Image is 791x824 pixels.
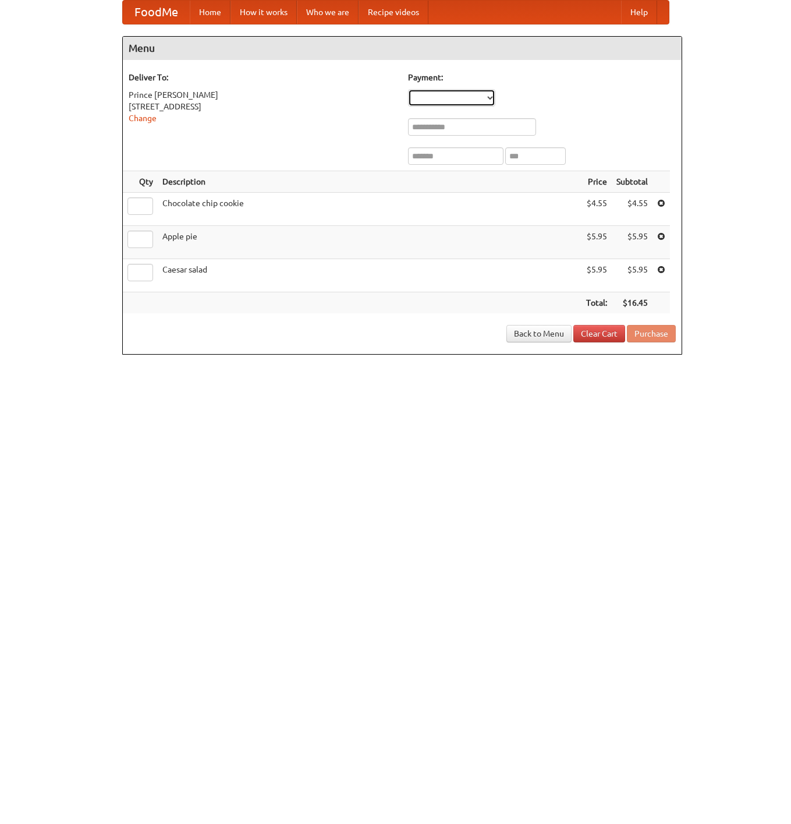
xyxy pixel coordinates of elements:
th: Subtotal [612,171,652,193]
td: Apple pie [158,226,581,259]
td: $4.55 [612,193,652,226]
a: Who we are [297,1,359,24]
h4: Menu [123,37,682,60]
th: Price [581,171,612,193]
a: Home [190,1,230,24]
a: How it works [230,1,297,24]
a: Recipe videos [359,1,428,24]
td: $5.95 [581,259,612,292]
a: FoodMe [123,1,190,24]
h5: Deliver To: [129,72,396,83]
td: $4.55 [581,193,612,226]
div: Prince [PERSON_NAME] [129,89,396,101]
td: Chocolate chip cookie [158,193,581,226]
td: $5.95 [612,226,652,259]
th: Qty [123,171,158,193]
a: Help [621,1,657,24]
td: Caesar salad [158,259,581,292]
th: Description [158,171,581,193]
th: $16.45 [612,292,652,314]
td: $5.95 [581,226,612,259]
a: Change [129,114,157,123]
th: Total: [581,292,612,314]
h5: Payment: [408,72,676,83]
a: Clear Cart [573,325,625,342]
a: Back to Menu [506,325,572,342]
div: [STREET_ADDRESS] [129,101,396,112]
td: $5.95 [612,259,652,292]
button: Purchase [627,325,676,342]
